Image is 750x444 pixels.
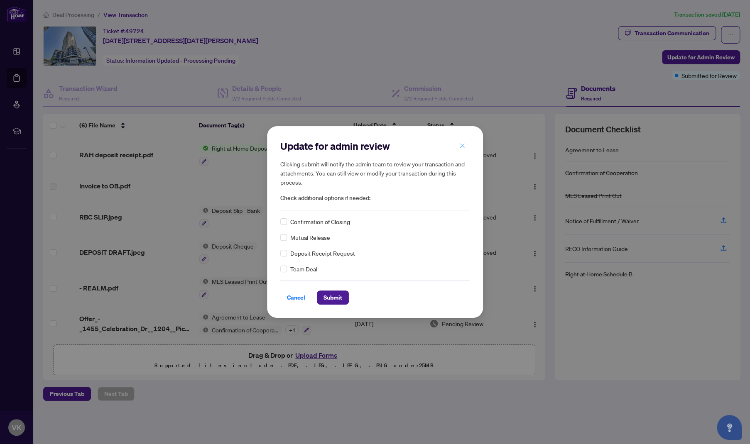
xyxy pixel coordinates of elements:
h2: Update for admin review [280,139,470,153]
span: Cancel [287,291,305,304]
span: close [459,143,465,149]
button: Open asap [717,415,742,440]
button: Cancel [280,290,312,305]
span: Submit [324,291,342,304]
span: Team Deal [290,264,317,273]
span: Confirmation of Closing [290,217,350,226]
h5: Clicking submit will notify the admin team to review your transaction and attachments. You can st... [280,159,470,187]
span: Mutual Release [290,233,330,242]
span: Deposit Receipt Request [290,249,355,258]
button: Submit [317,290,349,305]
span: Check additional options if needed: [280,193,470,203]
